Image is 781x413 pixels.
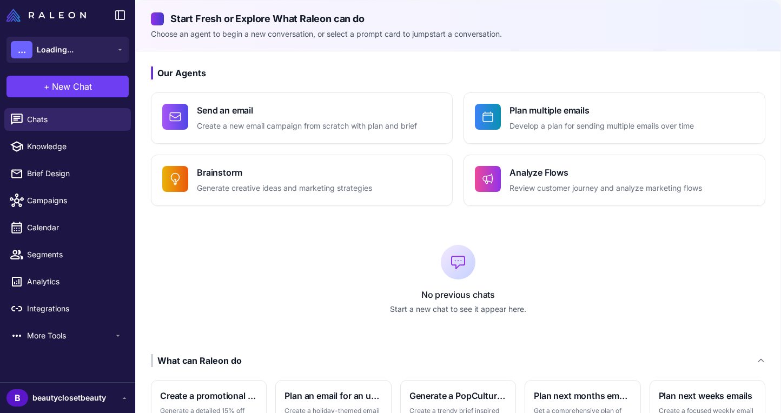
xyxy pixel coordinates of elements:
span: + [44,80,50,93]
span: Calendar [27,222,122,234]
h3: Plan an email for an upcoming holiday [284,389,382,402]
h3: Create a promotional brief and email [160,389,257,402]
span: New Chat [52,80,92,93]
span: Knowledge [27,141,122,152]
div: B [6,389,28,407]
button: ...Loading... [6,37,129,63]
a: Segments [4,243,131,266]
a: Integrations [4,297,131,320]
button: Plan multiple emailsDevelop a plan for sending multiple emails over time [464,92,765,144]
a: Campaigns [4,189,131,212]
h3: Plan next weeks emails [659,389,756,402]
p: Start a new chat to see it appear here. [151,303,765,315]
h3: Our Agents [151,66,765,79]
span: Chats [27,114,122,125]
p: Generate creative ideas and marketing strategies [197,182,372,195]
div: What can Raleon do [151,354,242,367]
p: Develop a plan for sending multiple emails over time [509,120,694,132]
img: Raleon Logo [6,9,86,22]
span: Campaigns [27,195,122,206]
a: Chats [4,108,131,131]
button: Send an emailCreate a new email campaign from scratch with plan and brief [151,92,453,144]
h4: Plan multiple emails [509,104,694,117]
p: Review customer journey and analyze marketing flows [509,182,702,195]
span: Integrations [27,303,122,315]
p: No previous chats [151,288,765,301]
h4: Send an email [197,104,417,117]
span: Segments [27,249,122,261]
a: Brief Design [4,162,131,185]
h2: Start Fresh or Explore What Raleon can do [151,11,765,26]
span: Brief Design [27,168,122,179]
div: ... [11,41,32,58]
span: More Tools [27,330,114,342]
a: Analytics [4,270,131,293]
h4: Brainstorm [197,166,372,179]
button: Analyze FlowsReview customer journey and analyze marketing flows [464,155,765,206]
a: Knowledge [4,135,131,158]
span: Analytics [27,276,122,288]
button: +New Chat [6,76,129,97]
p: Create a new email campaign from scratch with plan and brief [197,120,417,132]
a: Calendar [4,216,131,239]
h3: Plan next months emails [534,389,631,402]
h4: Analyze Flows [509,166,702,179]
button: BrainstormGenerate creative ideas and marketing strategies [151,155,453,206]
span: Loading... [37,44,74,56]
span: beautyclosetbeauty [32,392,106,404]
a: Raleon Logo [6,9,90,22]
h3: Generate a PopCulture themed brief [409,389,507,402]
p: Choose an agent to begin a new conversation, or select a prompt card to jumpstart a conversation. [151,28,765,40]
